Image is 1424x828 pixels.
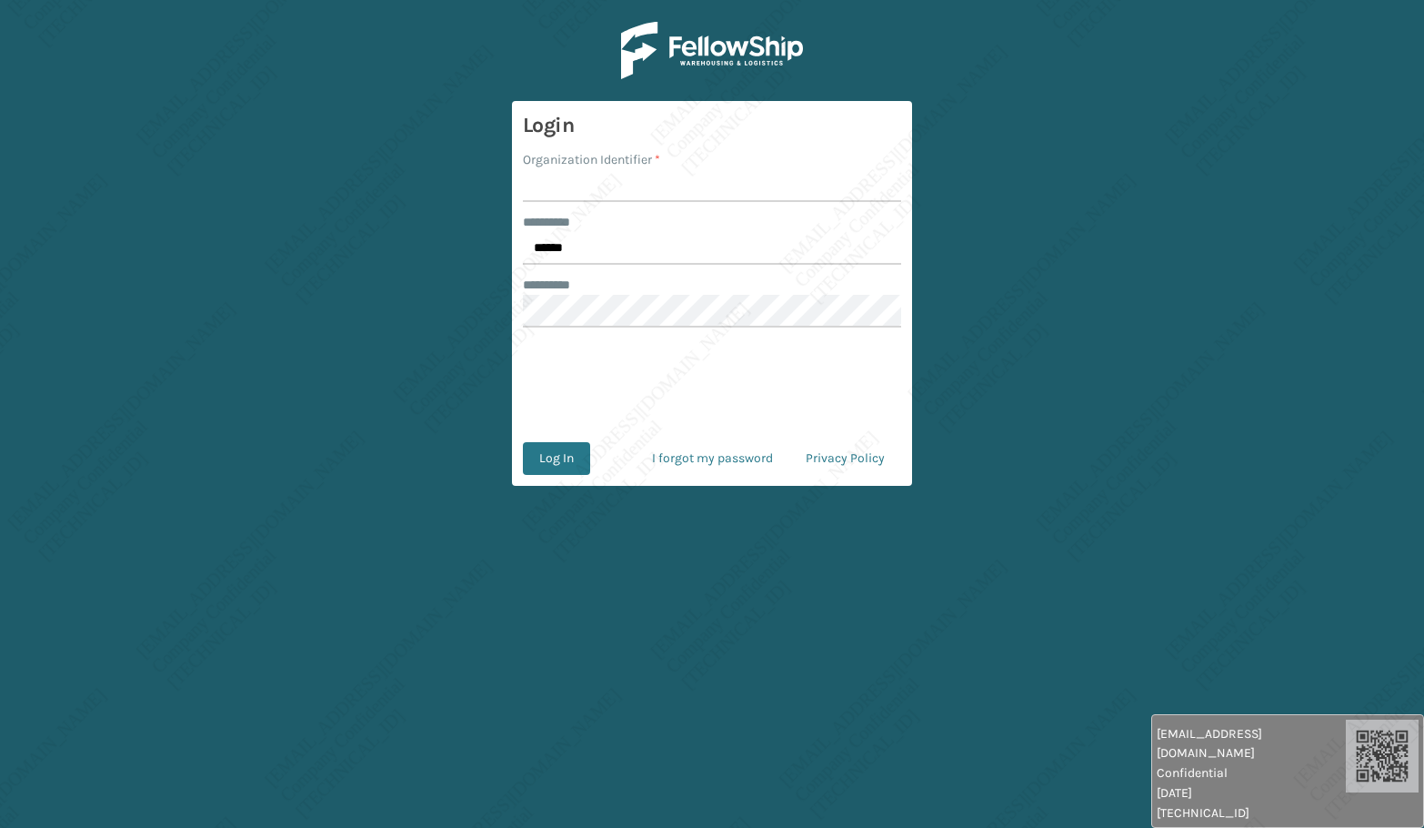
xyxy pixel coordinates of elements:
[523,442,590,475] button: Log In
[621,22,803,79] img: Logo
[789,442,901,475] a: Privacy Policy
[574,349,850,420] iframe: reCAPTCHA
[523,150,660,169] label: Organization Identifier
[523,112,901,139] h3: Login
[636,442,789,475] a: I forgot my password
[1157,724,1346,762] span: [EMAIL_ADDRESS][DOMAIN_NAME]
[1157,783,1346,803] span: [DATE]
[1157,803,1346,823] span: [TECHNICAL_ID]
[1157,763,1346,783] span: Confidential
